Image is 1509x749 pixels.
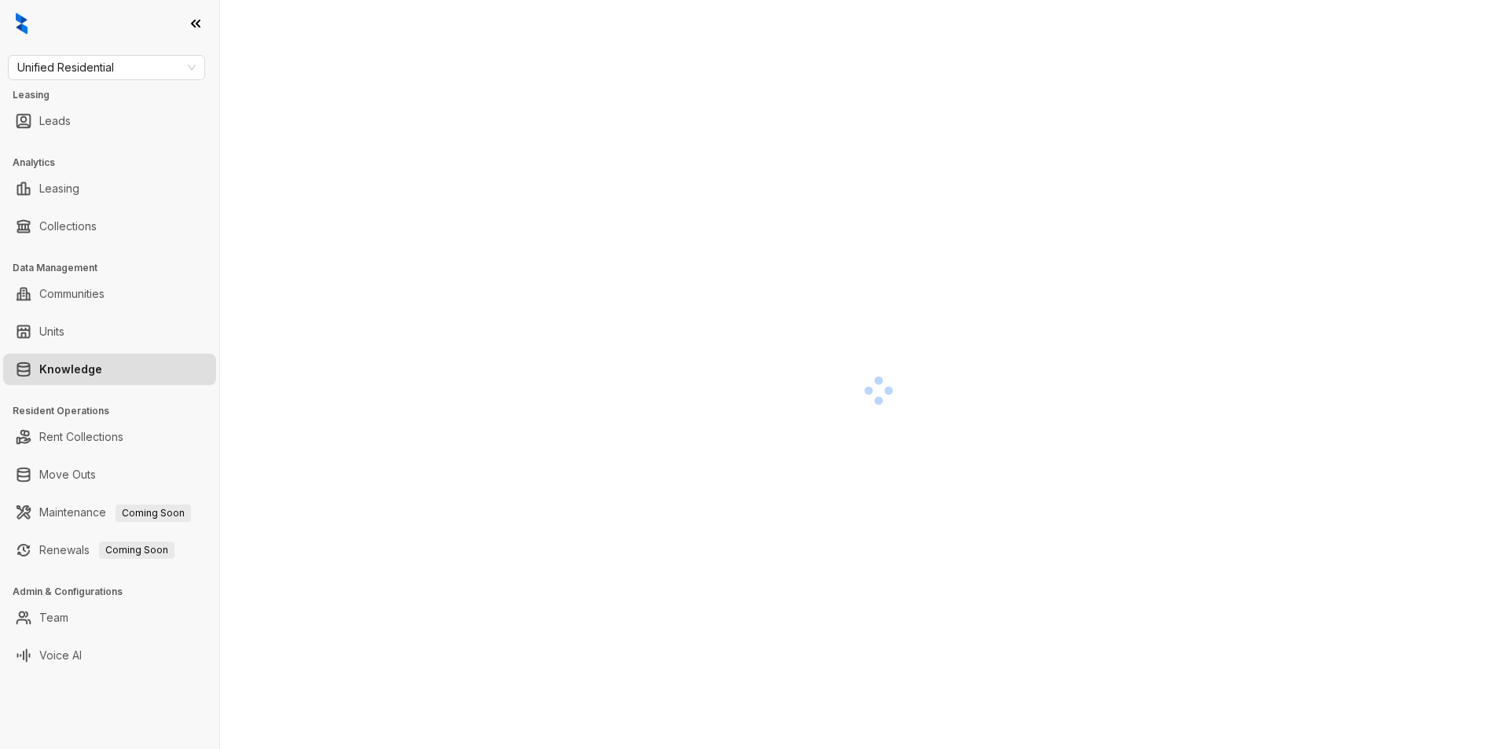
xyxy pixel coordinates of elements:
li: Maintenance [3,497,216,528]
a: Collections [39,211,97,242]
a: Rent Collections [39,421,123,453]
li: Leasing [3,173,216,204]
li: Voice AI [3,640,216,671]
span: Coming Soon [99,542,174,559]
li: Team [3,602,216,633]
li: Communities [3,278,216,310]
a: Voice AI [39,640,82,671]
a: Communities [39,278,105,310]
span: Coming Soon [116,505,191,522]
span: Unified Residential [17,56,196,79]
li: Units [3,316,216,347]
h3: Resident Operations [13,404,219,418]
li: Collections [3,211,216,242]
a: Leads [39,105,71,137]
li: Renewals [3,534,216,566]
a: RenewalsComing Soon [39,534,174,566]
li: Knowledge [3,354,216,385]
a: Units [39,316,64,347]
img: logo [16,13,28,35]
h3: Analytics [13,156,219,170]
a: Knowledge [39,354,102,385]
li: Move Outs [3,459,216,490]
h3: Leasing [13,88,219,102]
li: Leads [3,105,216,137]
h3: Data Management [13,261,219,275]
a: Move Outs [39,459,96,490]
li: Rent Collections [3,421,216,453]
a: Team [39,602,68,633]
h3: Admin & Configurations [13,585,219,599]
a: Leasing [39,173,79,204]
